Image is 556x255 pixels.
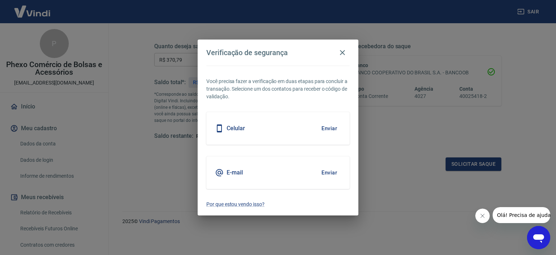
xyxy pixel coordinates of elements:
[493,207,550,223] iframe: Mensagem da empresa
[475,209,490,223] iframe: Fechar mensagem
[4,5,61,11] span: Olá! Precisa de ajuda?
[227,125,245,132] h5: Celular
[527,226,550,249] iframe: Botão para abrir a janela de mensagens
[206,78,350,100] p: Você precisa fazer a verificação em duas etapas para concluir a transação. Selecione um dos conta...
[317,165,341,180] button: Enviar
[227,169,243,176] h5: E-mail
[206,201,350,208] a: Por que estou vendo isso?
[317,121,341,136] button: Enviar
[206,48,288,57] h4: Verificação de segurança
